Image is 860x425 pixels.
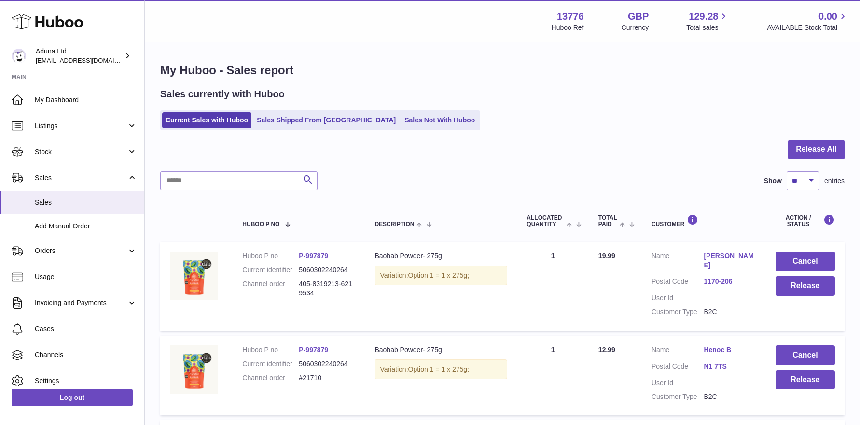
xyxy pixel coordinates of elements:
[242,359,299,369] dt: Current identifier
[35,198,137,207] span: Sales
[652,214,756,227] div: Customer
[375,252,507,261] div: Baobab Powder- 275g
[557,10,584,23] strong: 13776
[788,140,845,159] button: Release All
[704,362,756,371] a: N1 7TS
[36,47,123,65] div: Aduna Ltd
[35,350,137,359] span: Channels
[704,392,756,401] dd: B2C
[704,345,756,355] a: Henoc B
[35,272,137,281] span: Usage
[517,336,589,416] td: 1
[35,298,127,307] span: Invoicing and Payments
[598,252,615,260] span: 19.99
[242,345,299,355] dt: Huboo P no
[652,307,704,317] dt: Customer Type
[299,359,355,369] dd: 5060302240264
[767,23,848,32] span: AVAILABLE Stock Total
[776,370,835,390] button: Release
[299,279,355,298] dd: 405-8319213-6219534
[652,362,704,373] dt: Postal Code
[776,345,835,365] button: Cancel
[652,345,704,357] dt: Name
[375,266,507,285] div: Variation:
[598,215,617,227] span: Total paid
[628,10,649,23] strong: GBP
[689,10,718,23] span: 129.28
[242,252,299,261] dt: Huboo P no
[622,23,649,32] div: Currency
[242,221,279,227] span: Huboo P no
[242,373,299,383] dt: Channel order
[375,359,507,379] div: Variation:
[818,10,837,23] span: 0.00
[824,176,845,186] span: entries
[776,276,835,296] button: Release
[704,277,756,286] a: 1170-206
[652,277,704,289] dt: Postal Code
[704,307,756,317] dd: B2C
[170,345,218,394] img: BAOBAB-POWDER-POUCH-FOP-CHALK.jpg
[299,266,355,275] dd: 5060302240264
[375,345,507,355] div: Baobab Powder- 275g
[776,214,835,227] div: Action / Status
[12,49,26,63] img: foyin.fagbemi@aduna.com
[652,378,704,387] dt: User Id
[35,376,137,385] span: Settings
[242,266,299,275] dt: Current identifier
[652,392,704,401] dt: Customer Type
[552,23,584,32] div: Huboo Ref
[35,95,137,105] span: My Dashboard
[242,279,299,298] dt: Channel order
[35,222,137,231] span: Add Manual Order
[170,252,218,300] img: BAOBAB-POWDER-POUCH-FOP-CHALK.jpg
[767,10,848,32] a: 0.00 AVAILABLE Stock Total
[299,373,355,383] dd: #21710
[686,10,729,32] a: 129.28 Total sales
[35,121,127,131] span: Listings
[704,252,756,270] a: [PERSON_NAME]
[408,365,469,373] span: Option 1 = 1 x 275g;
[36,56,142,64] span: [EMAIL_ADDRESS][DOMAIN_NAME]
[527,215,564,227] span: ALLOCATED Quantity
[652,252,704,272] dt: Name
[35,246,127,255] span: Orders
[35,324,137,333] span: Cases
[517,242,589,331] td: 1
[299,252,328,260] a: P-997879
[35,173,127,183] span: Sales
[160,63,845,78] h1: My Huboo - Sales report
[764,176,782,186] label: Show
[598,346,615,354] span: 12.99
[35,147,127,157] span: Stock
[652,293,704,303] dt: User Id
[375,221,414,227] span: Description
[408,271,469,279] span: Option 1 = 1 x 275g;
[162,112,251,128] a: Current Sales with Huboo
[776,252,835,271] button: Cancel
[299,346,328,354] a: P-997879
[160,88,285,101] h2: Sales currently with Huboo
[253,112,399,128] a: Sales Shipped From [GEOGRAPHIC_DATA]
[12,389,133,406] a: Log out
[401,112,478,128] a: Sales Not With Huboo
[686,23,729,32] span: Total sales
